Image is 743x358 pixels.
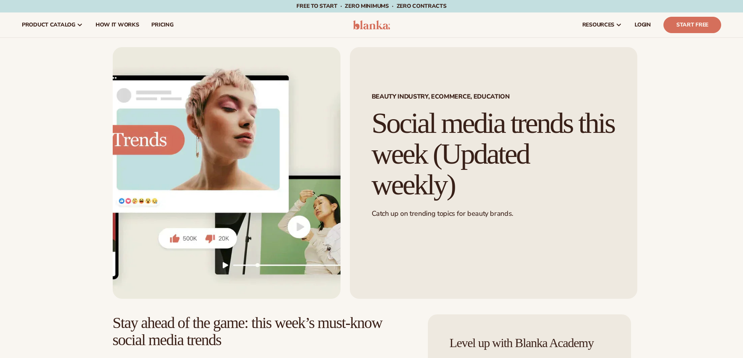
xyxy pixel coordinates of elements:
[96,22,139,28] span: How It Works
[576,12,628,37] a: resources
[145,12,179,37] a: pricing
[22,22,75,28] span: product catalog
[372,209,513,218] span: Catch up on trending topics for beauty brands.
[296,2,446,10] span: Free to start · ZERO minimums · ZERO contracts
[635,22,651,28] span: LOGIN
[16,12,89,37] a: product catalog
[582,22,614,28] span: resources
[151,22,173,28] span: pricing
[450,336,609,350] h4: Level up with Blanka Academy
[628,12,657,37] a: LOGIN
[89,12,145,37] a: How It Works
[113,314,413,349] h2: Stay ahead of the game: this week’s must-know social media trends
[353,20,390,30] img: logo
[372,93,615,100] span: Beauty Industry, Ecommerce, Education
[372,108,615,200] h1: Social media trends this week (Updated weekly)
[663,17,721,33] a: Start Free
[113,47,340,299] img: Social media trends this week (Updated weekly)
